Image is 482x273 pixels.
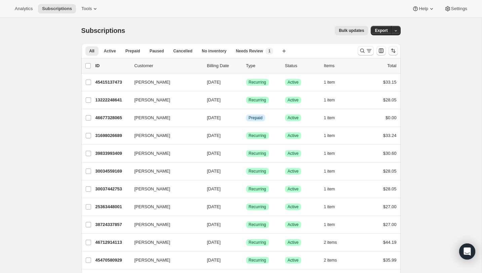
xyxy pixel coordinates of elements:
span: Active [288,151,299,156]
span: 1 item [324,115,335,121]
span: $27.00 [383,222,397,227]
span: Active [288,133,299,138]
span: Recurring [249,97,266,103]
span: [PERSON_NAME] [134,115,170,121]
span: [DATE] [207,133,221,138]
p: Customer [134,62,202,69]
span: [DATE] [207,204,221,209]
button: [PERSON_NAME] [130,77,198,88]
span: Recurring [249,186,266,192]
button: 2 items [324,238,345,247]
div: 25363448001[PERSON_NAME][DATE]SuccessRecurringSuccessActive1 item$27.00 [95,202,397,212]
span: Help [419,6,428,11]
div: 46677328065[PERSON_NAME][DATE]InfoPrepaidSuccessActive1 item$0.00 [95,113,397,123]
span: Recurring [249,240,266,245]
span: $44.19 [383,240,397,245]
span: [PERSON_NAME] [134,257,170,264]
span: [PERSON_NAME] [134,239,170,246]
span: [PERSON_NAME] [134,221,170,228]
button: Bulk updates [335,26,368,35]
span: $30.60 [383,151,397,156]
button: [PERSON_NAME] [130,166,198,177]
div: 30037442753[PERSON_NAME][DATE]SuccessRecurringSuccessActive1 item$28.05 [95,184,397,194]
span: Active [288,169,299,174]
span: [DATE] [207,97,221,102]
button: Sort the results [389,46,398,55]
span: Recurring [249,169,266,174]
p: 30037442753 [95,186,129,192]
button: [PERSON_NAME] [130,201,198,212]
span: 1 item [324,97,335,103]
span: Active [288,186,299,192]
span: Active [288,204,299,210]
button: 1 item [324,202,343,212]
span: Bulk updates [339,28,364,33]
span: [DATE] [207,186,221,191]
p: 38724337857 [95,221,129,228]
p: ID [95,62,129,69]
p: 46677328065 [95,115,129,121]
button: 1 item [324,113,343,123]
span: 1 item [324,80,335,85]
span: Tools [81,6,92,11]
button: 1 item [324,149,343,158]
span: $27.00 [383,204,397,209]
span: [PERSON_NAME] [134,132,170,139]
p: 45415137473 [95,79,129,86]
button: [PERSON_NAME] [130,148,198,159]
button: 1 item [324,167,343,176]
span: Paused [150,48,164,54]
span: [PERSON_NAME] [134,168,170,175]
p: 39833993409 [95,150,129,157]
button: [PERSON_NAME] [130,219,198,230]
span: [DATE] [207,151,221,156]
span: $33.24 [383,133,397,138]
span: Recurring [249,80,266,85]
button: Settings [440,4,471,13]
span: Prepaid [125,48,140,54]
button: 2 items [324,256,345,265]
span: Needs Review [236,48,263,54]
span: 1 item [324,133,335,138]
span: [DATE] [207,115,221,120]
button: [PERSON_NAME] [130,112,198,123]
span: [PERSON_NAME] [134,79,170,86]
span: 1 item [324,204,335,210]
span: Subscriptions [81,27,125,34]
span: $35.99 [383,258,397,263]
span: $28.05 [383,97,397,102]
p: Total [387,62,396,69]
span: [PERSON_NAME] [134,186,170,192]
span: [DATE] [207,240,221,245]
span: Active [288,258,299,263]
span: Recurring [249,222,266,227]
span: Recurring [249,258,266,263]
span: Recurring [249,204,266,210]
button: [PERSON_NAME] [130,130,198,141]
button: 1 item [324,184,343,194]
p: 13222248641 [95,97,129,103]
span: [DATE] [207,258,221,263]
p: Billing Date [207,62,241,69]
button: 1 item [324,220,343,229]
span: Subscriptions [42,6,72,11]
span: Active [288,115,299,121]
span: $0.00 [386,115,397,120]
span: 1 item [324,151,335,156]
span: [DATE] [207,222,221,227]
button: Customize table column order and visibility [376,46,386,55]
button: [PERSON_NAME] [130,95,198,105]
div: 39833993409[PERSON_NAME][DATE]SuccessRecurringSuccessActive1 item$30.60 [95,149,397,158]
div: 46712914113[PERSON_NAME][DATE]SuccessRecurringSuccessActive2 items$44.19 [95,238,397,247]
span: [PERSON_NAME] [134,150,170,157]
span: Active [288,240,299,245]
span: No inventory [202,48,226,54]
span: $28.05 [383,169,397,174]
span: 1 item [324,186,335,192]
button: [PERSON_NAME] [130,184,198,194]
span: 2 items [324,240,337,245]
button: 1 item [324,95,343,105]
button: 1 item [324,131,343,140]
button: Help [408,4,439,13]
span: Settings [451,6,467,11]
